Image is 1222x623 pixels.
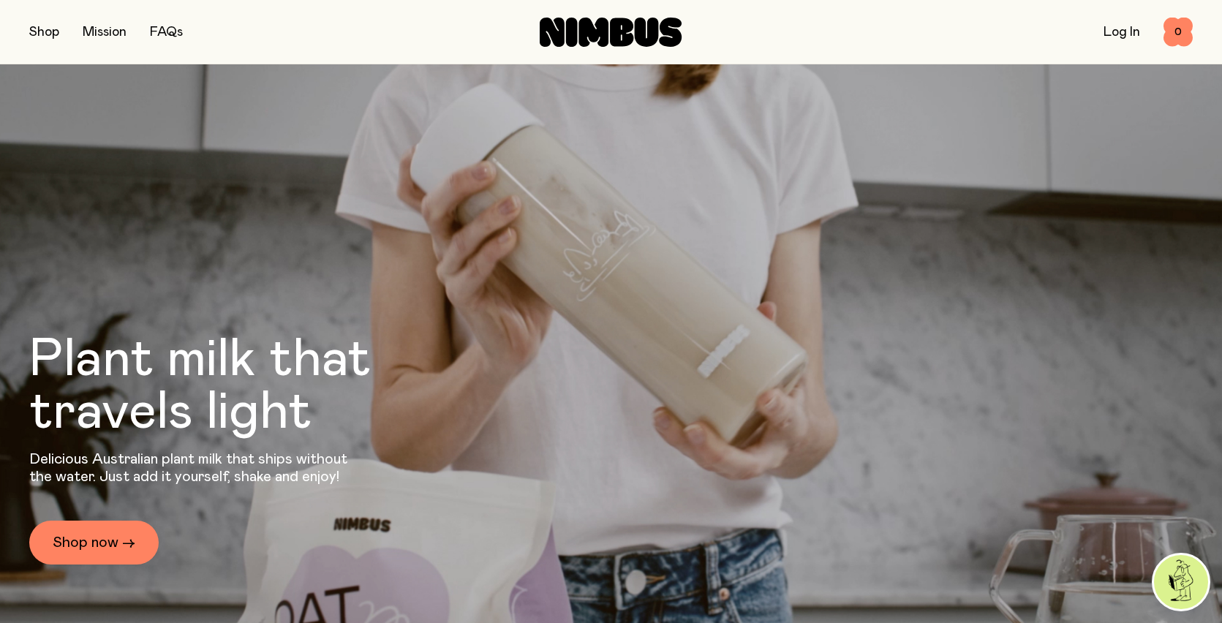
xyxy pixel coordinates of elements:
[29,521,159,565] a: Shop now →
[29,333,450,439] h1: Plant milk that travels light
[29,450,357,486] p: Delicious Australian plant milk that ships without the water. Just add it yourself, shake and enjoy!
[1163,18,1193,47] button: 0
[150,26,183,39] a: FAQs
[1104,26,1140,39] a: Log In
[83,26,127,39] a: Mission
[1154,555,1208,609] img: agent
